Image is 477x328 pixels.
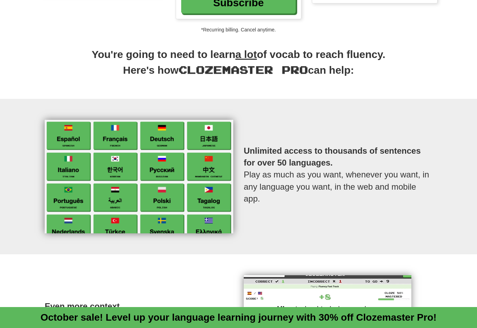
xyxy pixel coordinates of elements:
strong: Even more context. [45,301,122,311]
img: languages-list.png [45,120,233,233]
strong: Unlimited access to thousands of sentences for over 50 languages. [244,146,421,167]
h2: You're going to need to learn of vocab to reach fluency. Here's how can help: [39,47,438,85]
u: a lot [235,49,257,60]
span: Clozemaster Pro [178,63,308,76]
p: Play as much as you want, whenever you want, in any language you want, in the web and mobile app. [244,131,432,219]
a: October sale! Level up your language learning journey with 30% off Clozemaster Pro! [41,312,436,323]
